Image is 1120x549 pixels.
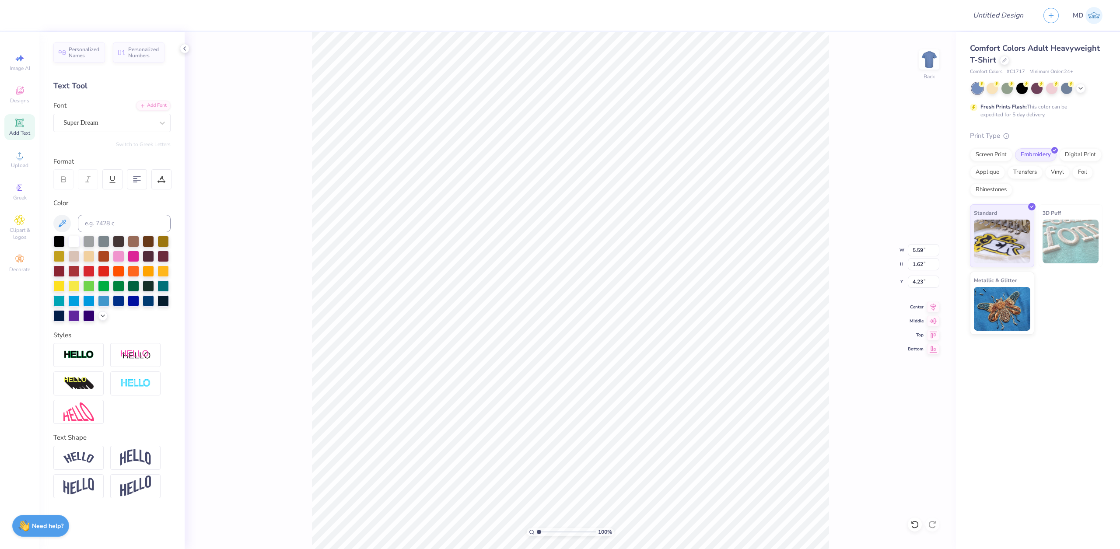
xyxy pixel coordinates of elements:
[1043,208,1061,217] span: 3D Puff
[136,101,171,111] div: Add Font
[974,220,1030,263] img: Standard
[9,266,30,273] span: Decorate
[128,46,159,59] span: Personalized Numbers
[1015,148,1057,161] div: Embroidery
[53,198,171,208] div: Color
[924,73,935,80] div: Back
[69,46,100,59] span: Personalized Names
[120,449,151,466] img: Arch
[1072,166,1093,179] div: Foil
[53,80,171,92] div: Text Tool
[970,131,1102,141] div: Print Type
[1043,220,1099,263] img: 3D Puff
[120,350,151,360] img: Shadow
[908,318,924,324] span: Middle
[1073,10,1083,21] span: MD
[116,141,171,148] button: Switch to Greek Letters
[63,452,94,464] img: Arc
[970,43,1100,65] span: Comfort Colors Adult Heavyweight T-Shirt
[1029,68,1073,76] span: Minimum Order: 24 +
[974,276,1017,285] span: Metallic & Glitter
[970,68,1002,76] span: Comfort Colors
[53,157,171,167] div: Format
[120,476,151,497] img: Rise
[10,97,29,104] span: Designs
[920,51,938,68] img: Back
[53,433,171,443] div: Text Shape
[1007,68,1025,76] span: # C1717
[974,287,1030,331] img: Metallic & Glitter
[1073,7,1102,24] a: MD
[970,183,1012,196] div: Rhinestones
[120,378,151,388] img: Negative Space
[966,7,1030,24] input: Untitled Design
[1085,7,1102,24] img: Matthew Dean
[598,528,612,536] span: 100 %
[908,346,924,352] span: Bottom
[4,227,35,241] span: Clipart & logos
[970,148,1012,161] div: Screen Print
[63,478,94,495] img: Flag
[78,215,171,232] input: e.g. 7428 c
[974,208,997,217] span: Standard
[908,304,924,310] span: Center
[63,402,94,421] img: Free Distort
[10,65,30,72] span: Image AI
[1008,166,1043,179] div: Transfers
[53,330,171,340] div: Styles
[970,166,1005,179] div: Applique
[32,522,63,530] strong: Need help?
[980,103,1088,119] div: This color can be expedited for 5 day delivery.
[63,377,94,391] img: 3d Illusion
[1059,148,1102,161] div: Digital Print
[9,129,30,136] span: Add Text
[63,350,94,360] img: Stroke
[1045,166,1070,179] div: Vinyl
[908,332,924,338] span: Top
[11,162,28,169] span: Upload
[53,101,66,111] label: Font
[980,103,1027,110] strong: Fresh Prints Flash:
[13,194,27,201] span: Greek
